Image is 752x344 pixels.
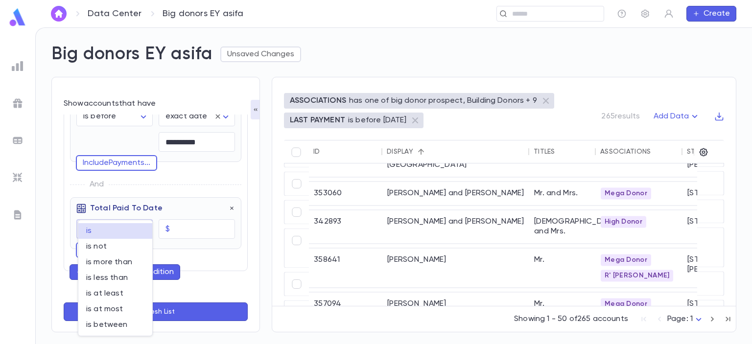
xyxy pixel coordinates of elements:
[86,320,144,330] span: is between
[86,226,144,236] span: is
[86,304,144,314] span: is at most
[86,289,144,298] span: is at least
[86,257,144,267] span: is more than
[86,242,144,252] span: is not
[86,273,144,283] span: is less than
